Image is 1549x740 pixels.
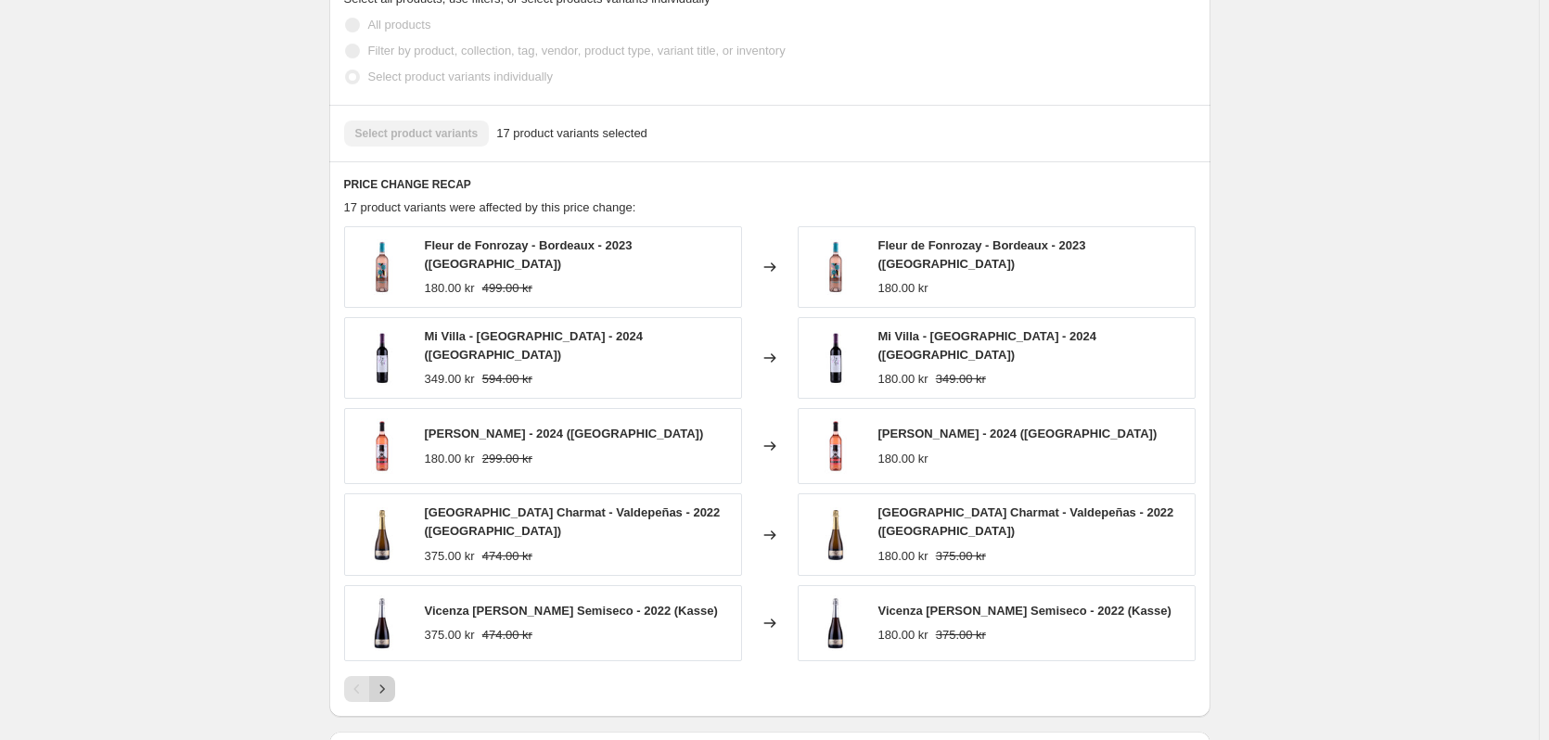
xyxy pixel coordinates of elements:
[878,427,1158,440] span: [PERSON_NAME] - 2024 ([GEOGRAPHIC_DATA])
[878,547,928,566] div: 180.00 kr
[344,177,1196,192] h6: PRICE CHANGE RECAP
[368,18,431,32] span: All products
[482,370,532,389] strike: 594.00 kr
[425,370,475,389] div: 349.00 kr
[354,239,410,295] img: FleurdeFonrozay-Bordeaux-2023_vh0200_80x.jpg
[936,626,986,644] strike: 375.00 kr
[368,44,786,57] span: Filter by product, collection, tag, vendor, product type, variant title, or inventory
[936,370,986,389] strike: 349.00 kr
[878,604,1171,618] span: Vicenza [PERSON_NAME] Semiseco - 2022 (Kasse)
[808,595,864,651] img: Vicenza_Rosado_Semiseco_-_mousserende_spansk_rose_-_2022_-_11_5__vh0018_80x.jpg
[425,547,475,566] div: 375.00 kr
[482,547,532,566] strike: 474.00 kr
[808,418,864,474] img: BaronDeTuris_2024_vh0142_80x.jpg
[482,626,532,644] strike: 474.00 kr
[344,200,636,214] span: 17 product variants were affected by this price change:
[354,595,410,651] img: Vicenza_Rosado_Semiseco_-_mousserende_spansk_rose_-_2022_-_11_5__vh0018_80x.jpg
[482,450,532,468] strike: 299.00 kr
[936,547,986,566] strike: 375.00 kr
[425,427,704,440] span: [PERSON_NAME] - 2024 ([GEOGRAPHIC_DATA])
[878,238,1086,271] span: Fleur de Fonrozay - Bordeaux - 2023 ([GEOGRAPHIC_DATA])
[808,330,864,386] img: MiVillaRiojaRoedvin2024_vh0171_80x.jpg
[878,505,1174,538] span: [GEOGRAPHIC_DATA] Charmat - Valdepeñas - 2022 ([GEOGRAPHIC_DATA])
[425,329,644,362] span: Mi Villa - [GEOGRAPHIC_DATA] - 2024 ([GEOGRAPHIC_DATA])
[425,238,633,271] span: Fleur de Fonrozay - Bordeaux - 2023 ([GEOGRAPHIC_DATA])
[496,124,647,143] span: 17 product variants selected
[425,626,475,644] div: 375.00 kr
[808,239,864,295] img: FleurdeFonrozay-Bordeaux-2023_vh0200_80x.jpg
[878,450,928,468] div: 180.00 kr
[808,507,864,563] img: VicenzaCharmat-Valdepenas-2022_vh0086_80x.jpg
[368,70,553,83] span: Select product variants individually
[425,279,475,298] div: 180.00 kr
[425,505,721,538] span: [GEOGRAPHIC_DATA] Charmat - Valdepeñas - 2022 ([GEOGRAPHIC_DATA])
[425,450,475,468] div: 180.00 kr
[354,507,410,563] img: VicenzaCharmat-Valdepenas-2022_vh0086_80x.jpg
[878,370,928,389] div: 180.00 kr
[482,279,532,298] strike: 499.00 kr
[369,676,395,702] button: Next
[354,330,410,386] img: MiVillaRiojaRoedvin2024_vh0171_80x.jpg
[878,626,928,644] div: 180.00 kr
[878,279,928,298] div: 180.00 kr
[354,418,410,474] img: BaronDeTuris_2024_vh0142_80x.jpg
[344,676,395,702] nav: Pagination
[425,604,718,618] span: Vicenza [PERSON_NAME] Semiseco - 2022 (Kasse)
[878,329,1097,362] span: Mi Villa - [GEOGRAPHIC_DATA] - 2024 ([GEOGRAPHIC_DATA])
